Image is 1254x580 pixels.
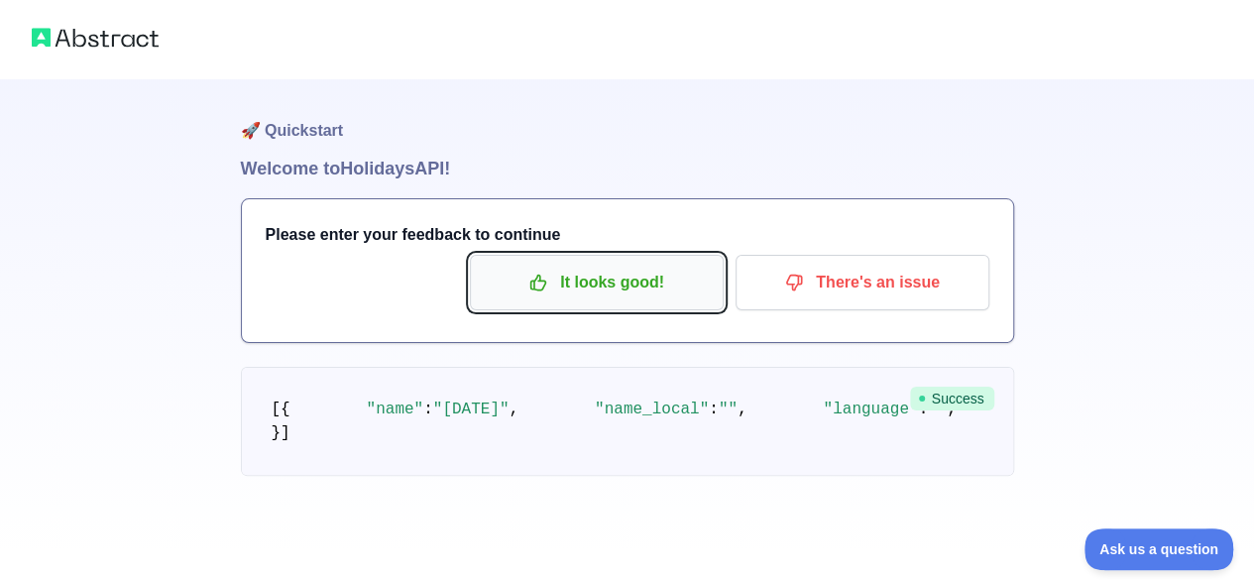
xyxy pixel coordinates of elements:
[736,255,989,310] button: There's an issue
[910,387,994,410] span: Success
[595,401,709,418] span: "name_local"
[510,401,519,418] span: ,
[470,255,724,310] button: It looks good!
[1084,528,1234,570] iframe: Toggle Customer Support
[485,266,709,299] p: It looks good!
[423,401,433,418] span: :
[266,223,989,247] h3: Please enter your feedback to continue
[241,79,1014,155] h1: 🚀 Quickstart
[433,401,510,418] span: "[DATE]"
[272,401,282,418] span: [
[367,401,424,418] span: "name"
[719,401,738,418] span: ""
[241,155,1014,182] h1: Welcome to Holidays API!
[750,266,974,299] p: There's an issue
[738,401,747,418] span: ,
[823,401,918,418] span: "language"
[709,401,719,418] span: :
[32,24,159,52] img: Abstract logo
